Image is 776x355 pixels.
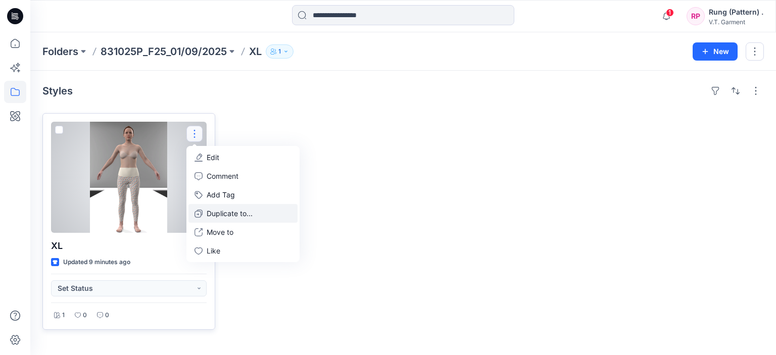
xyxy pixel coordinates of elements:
[188,185,298,204] button: Add Tag
[83,310,87,321] p: 0
[51,122,207,233] a: XL
[693,42,738,61] button: New
[42,85,73,97] h4: Styles
[105,310,109,321] p: 0
[207,227,233,237] p: Move to
[687,7,705,25] div: RP
[666,9,674,17] span: 1
[278,46,281,57] p: 1
[709,6,763,18] div: Rung (Pattern) .
[207,171,238,181] p: Comment
[207,208,253,219] p: Duplicate to...
[249,44,262,59] p: XL
[62,310,65,321] p: 1
[207,245,220,256] p: Like
[207,152,219,163] p: Edit
[709,18,763,26] div: V.T. Garment
[42,44,78,59] a: Folders
[101,44,227,59] a: 831025P_F25_01/09/2025
[63,257,130,268] p: Updated 9 minutes ago
[266,44,294,59] button: 1
[51,239,207,253] p: XL
[188,148,298,167] a: Edit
